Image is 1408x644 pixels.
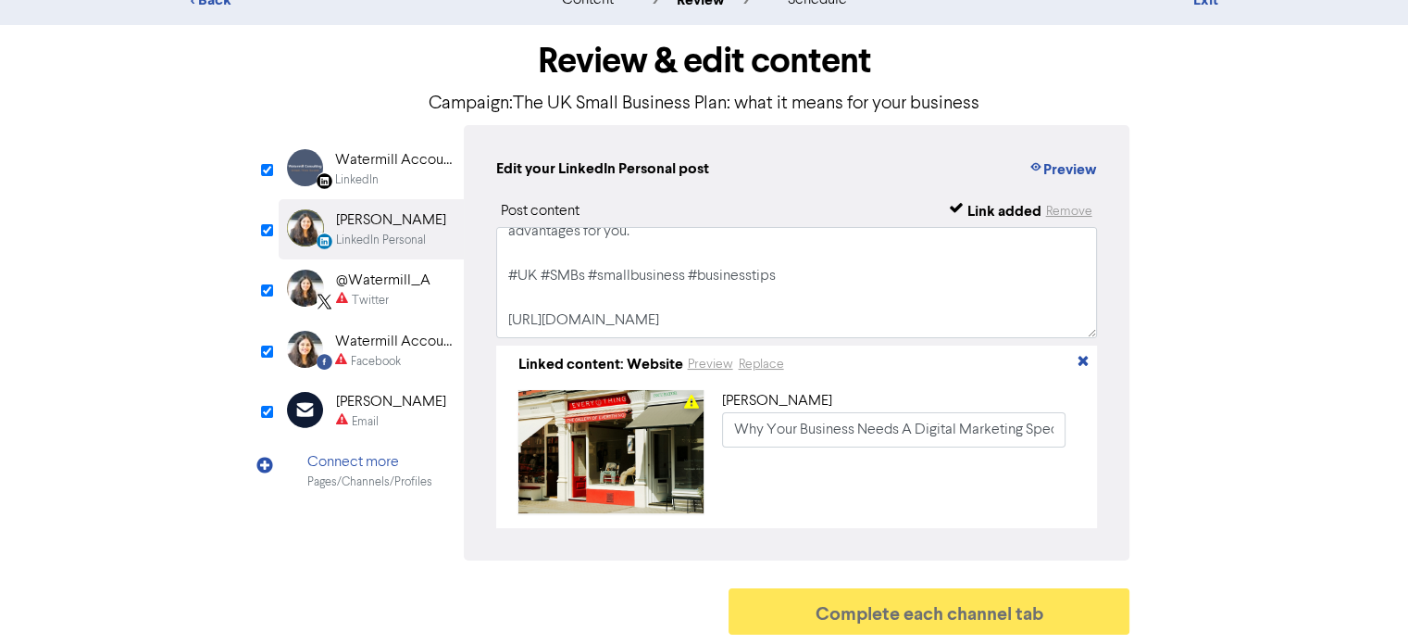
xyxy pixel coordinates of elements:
h1: Review & edit content [279,40,1130,82]
img: 4ffsx1ncWleIgRyNc0P2A0-a-red-and-white-store-front-with-a-chair-in-the-window-3HblvTqUBdY.jpg [518,390,704,513]
div: Connect more [307,451,432,474]
div: Post content [501,200,579,222]
p: Campaign: The UK Small Business Plan: what it means for your business [279,90,1130,118]
img: LinkedinPersonal [287,209,324,246]
div: Facebook [351,353,401,371]
button: Preview [1027,158,1097,182]
div: Twitter [352,292,389,309]
div: [PERSON_NAME] [336,209,446,232]
div: Watermill Accounting [335,149,454,171]
div: Edit your LinkedIn Personal post [496,158,709,182]
div: Twitter@Watermill_ATwitter [279,259,464,320]
div: [PERSON_NAME] [722,390,1066,412]
img: Linkedin [287,149,323,186]
div: Link added [966,200,1040,222]
div: [PERSON_NAME]Email [279,381,464,441]
div: @Watermill_A [336,270,430,292]
img: Facebook [287,331,323,368]
img: Twitter [287,270,324,307]
iframe: Chat Widget [1177,444,1408,644]
div: Email [352,413,379,431]
div: Linked content: Website [518,353,683,375]
div: LinkedinPersonal [PERSON_NAME]LinkedIn Personal [279,199,464,259]
div: LinkedIn [335,171,379,189]
a: Preview [687,357,734,372]
div: Facebook Watermill Accounting LimitedFacebook [279,321,464,381]
div: LinkedIn Personal [336,232,426,249]
button: Complete each channel tab [729,588,1130,635]
button: Preview [687,354,734,375]
div: Pages/Channels/Profiles [307,474,432,491]
textarea: The Government’s new Plan for Small & Medium-sized Businesses (SMBs) offers a number of new oppor... [496,227,1098,338]
div: Linkedin Watermill AccountingLinkedIn [279,139,464,199]
div: Connect morePages/Channels/Profiles [279,441,464,501]
div: [PERSON_NAME] [336,391,446,413]
button: Remove [1044,200,1092,222]
div: Watermill Accounting Limited [335,331,454,353]
button: Replace [738,354,785,375]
